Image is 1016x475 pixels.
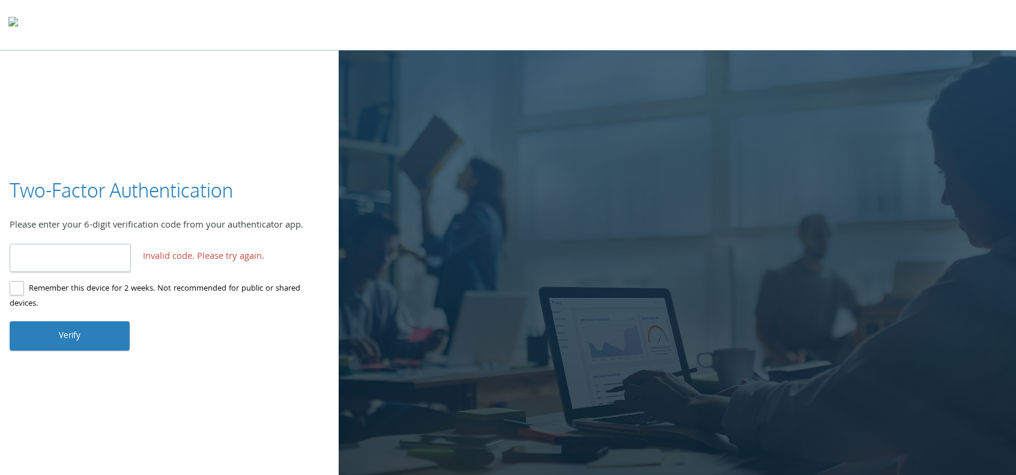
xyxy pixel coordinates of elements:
label: Remember this device for 2 weeks. Not recommended for public or shared devices. [10,282,319,312]
button: Verify [10,321,130,350]
img: todyl-logo-dark.svg [8,13,18,37]
h3: Two-Factor Authentication [10,177,233,204]
div: Please enter your 6-digit verification code from your authenticator app. [10,219,329,234]
span: Invalid code. Please try again. [143,250,264,265]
